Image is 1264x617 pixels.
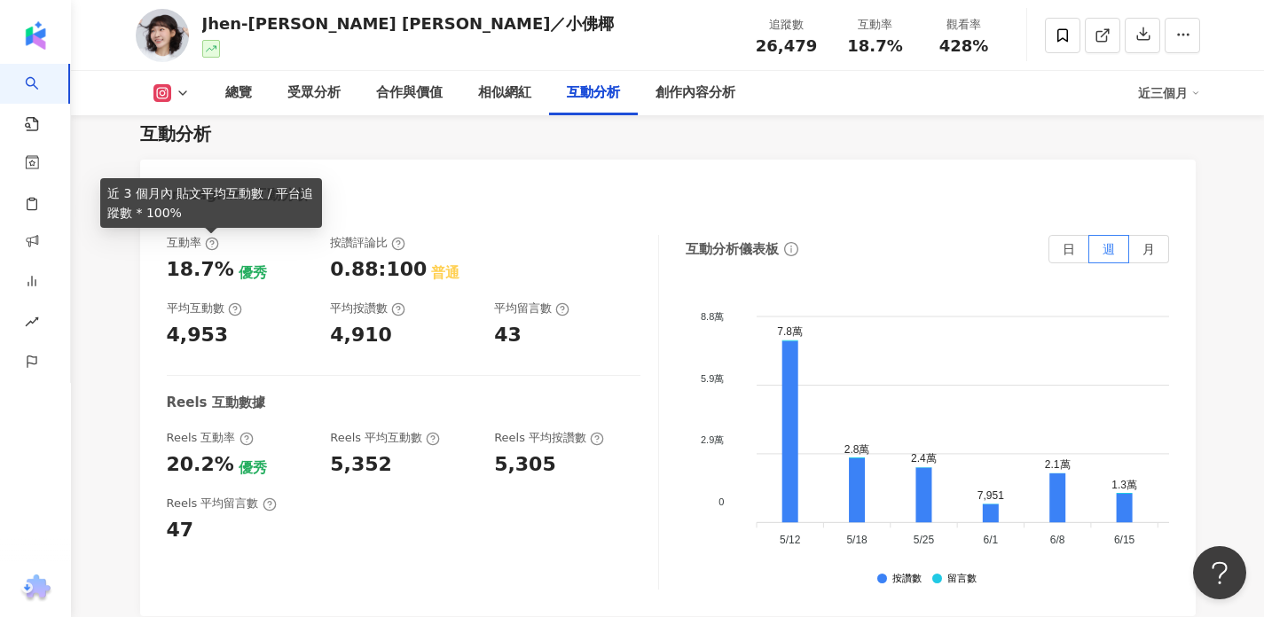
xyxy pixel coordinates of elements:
div: 追蹤數 [753,16,820,34]
tspan: 5/18 [846,535,868,547]
div: 0.88:100 [330,256,427,284]
div: 受眾分析 [287,82,341,104]
tspan: 5/12 [780,535,801,547]
div: Reels 平均留言數 [167,496,277,512]
div: Reels 互動數據 [167,394,265,412]
div: 普通 [431,263,459,283]
div: 互動分析 [140,121,211,146]
span: rise [25,304,39,344]
span: 428% [939,37,989,55]
img: KOL Avatar [136,9,189,62]
span: 週 [1103,242,1115,256]
tspan: 8.8萬 [701,311,724,322]
div: 5,305 [494,451,556,479]
div: 留言數 [947,574,977,585]
div: 4,953 [167,322,229,349]
div: 4,910 [330,322,392,349]
div: 20.2% [167,451,234,479]
span: info-circle [781,239,801,259]
span: 18.7% [847,37,902,55]
tspan: 2.9萬 [701,435,724,446]
div: Jhen-[PERSON_NAME] [PERSON_NAME]／小佛椰 [202,12,615,35]
div: 觀看率 [930,16,998,34]
div: 互動分析 [567,82,620,104]
div: 近 3 個月內 貼文平均互動數 / 平台追蹤數 * 100% [100,178,322,228]
div: 近三個月 [1138,79,1200,107]
div: 平均互動數 [167,301,242,316]
tspan: 5.9萬 [701,373,724,384]
div: 5,352 [330,451,392,479]
tspan: 5/25 [913,535,934,547]
div: 優秀 [239,458,267,478]
tspan: 6/1 [983,535,998,547]
div: 創作內容分析 [656,82,735,104]
div: 互動分析儀表板 [686,240,779,259]
div: 優秀 [239,263,267,283]
div: 相似網紅 [478,82,531,104]
div: 互動率 [842,16,909,34]
div: 43 [494,322,522,349]
div: 按讚數 [892,574,922,585]
div: 47 [167,517,194,544]
span: 26,479 [756,36,817,55]
div: Reels 平均互動數 [330,430,440,446]
div: 平均按讚數 [330,301,405,316]
span: 日 [1063,242,1075,256]
div: Reels 互動率 [167,430,254,446]
img: logo icon [21,21,50,50]
div: Reels 平均按讚數 [494,430,604,446]
tspan: 0 [718,496,724,507]
div: 互動率 [167,235,219,251]
img: chrome extension [19,574,53,603]
tspan: 6/15 [1113,535,1134,547]
div: 18.7% [167,256,234,284]
div: 平均留言數 [494,301,569,316]
iframe: Help Scout Beacon - Open [1193,546,1246,599]
div: 按讚評論比 [330,235,405,251]
tspan: 6/8 [1049,535,1064,547]
div: 合作與價值 [376,82,443,104]
a: search [25,64,60,133]
span: 月 [1142,242,1155,256]
div: 總覽 [225,82,252,104]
